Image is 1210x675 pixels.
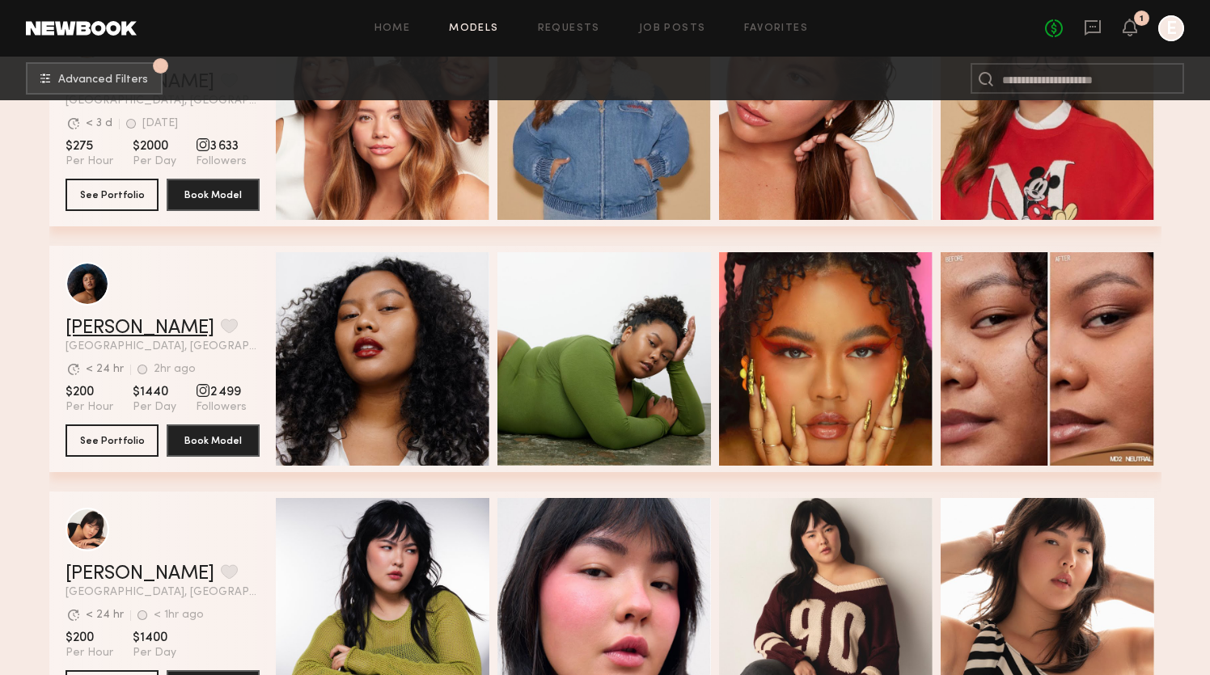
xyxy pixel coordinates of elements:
[66,341,260,352] span: [GEOGRAPHIC_DATA], [GEOGRAPHIC_DATA]
[154,364,196,375] div: 2hr ago
[66,424,159,457] button: See Portfolio
[58,74,148,86] span: Advanced Filters
[196,138,247,154] span: 3 633
[133,646,176,660] span: Per Day
[167,179,260,211] button: Book Model
[196,154,247,169] span: Followers
[66,154,113,169] span: Per Hour
[66,384,113,400] span: $200
[86,364,124,375] div: < 24 hr
[66,587,260,598] span: [GEOGRAPHIC_DATA], [GEOGRAPHIC_DATA]
[66,646,113,660] span: Per Hour
[133,384,176,400] span: $1440
[66,95,260,107] span: [GEOGRAPHIC_DATA], [GEOGRAPHIC_DATA]
[66,319,214,338] a: [PERSON_NAME]
[133,138,176,154] span: $2000
[66,564,214,584] a: [PERSON_NAME]
[167,424,260,457] button: Book Model
[66,138,113,154] span: $275
[26,62,163,95] button: 1Advanced Filters
[86,610,124,621] div: < 24 hr
[196,384,247,400] span: 2 499
[133,400,176,415] span: Per Day
[154,610,204,621] div: < 1hr ago
[86,118,112,129] div: < 3 d
[374,23,411,34] a: Home
[449,23,498,34] a: Models
[1140,15,1144,23] div: 1
[196,400,247,415] span: Followers
[133,154,176,169] span: Per Day
[639,23,706,34] a: Job Posts
[66,179,159,211] button: See Portfolio
[1158,15,1184,41] a: E
[538,23,600,34] a: Requests
[744,23,808,34] a: Favorites
[159,62,163,70] span: 1
[66,400,113,415] span: Per Hour
[66,630,113,646] span: $200
[142,118,178,129] div: [DATE]
[133,630,176,646] span: $1400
